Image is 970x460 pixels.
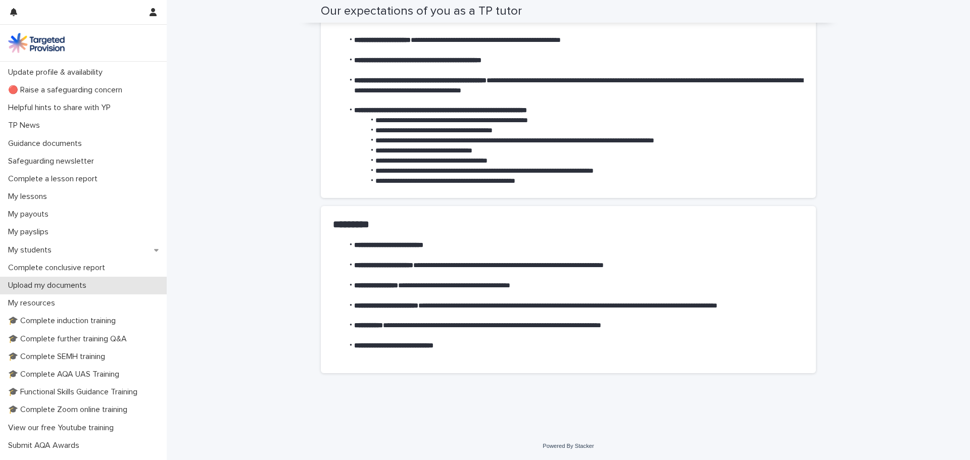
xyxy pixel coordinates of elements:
h2: Our expectations of you as a TP tutor [321,4,522,19]
p: 🔴 Raise a safeguarding concern [4,85,130,95]
img: M5nRWzHhSzIhMunXDL62 [8,33,65,53]
p: 🎓 Functional Skills Guidance Training [4,387,145,397]
p: TP News [4,121,48,130]
p: My payslips [4,227,57,237]
a: Powered By Stacker [543,443,594,449]
p: Complete a lesson report [4,174,106,184]
p: 🎓 Complete further training Q&A [4,334,135,344]
p: My lessons [4,192,55,201]
p: 🎓 Complete SEMH training [4,352,113,362]
p: My students [4,245,60,255]
p: My resources [4,298,63,308]
p: My payouts [4,210,57,219]
p: Complete conclusive report [4,263,113,273]
p: Update profile & availability [4,68,111,77]
p: Safeguarding newsletter [4,157,102,166]
p: 🎓 Complete Zoom online training [4,405,135,415]
p: 🎓 Complete AQA UAS Training [4,370,127,379]
p: 🎓 Complete induction training [4,316,124,326]
p: Helpful hints to share with YP [4,103,119,113]
p: Guidance documents [4,139,90,148]
p: Upload my documents [4,281,94,290]
p: View our free Youtube training [4,423,122,433]
p: Submit AQA Awards [4,441,87,450]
